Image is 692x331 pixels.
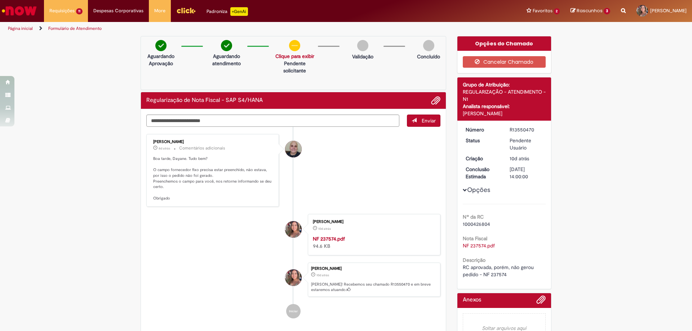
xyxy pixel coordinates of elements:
[422,117,436,124] span: Enviar
[463,56,546,68] button: Cancelar Chamado
[49,7,75,14] span: Requisições
[604,8,610,14] span: 3
[407,115,440,127] button: Enviar
[230,7,248,16] p: +GenAi
[460,166,505,180] dt: Conclusão Estimada
[313,235,433,250] div: 94.6 KB
[463,81,546,88] div: Grupo de Atribuição:
[533,7,553,14] span: Favoritos
[463,88,546,103] div: REGULARIZAÇÃO - ATENDIMENTO - N1
[423,40,434,51] img: img-circle-grey.png
[318,227,331,231] time: 19/09/2025 12:26:50
[146,263,440,297] li: Dayane Macedo Silva Rodrigues
[207,7,248,16] div: Padroniza
[289,40,300,51] img: circle-minus.png
[275,60,314,74] p: Pendente solicitante
[463,242,495,249] a: Download de NF 237574.pdf
[209,53,243,67] p: Aguardando atendimento
[510,137,543,151] div: Pendente Usuário
[463,221,490,227] span: 1000426804
[48,26,102,31] a: Formulário de Atendimento
[417,53,440,60] p: Concluído
[285,221,302,238] div: Dayane Macedo Silva Rodrigues
[510,155,529,162] span: 10d atrás
[5,22,456,35] ul: Trilhas de página
[316,273,329,277] span: 10d atrás
[176,5,196,16] img: click_logo_yellow_360x200.png
[179,145,225,151] small: Comentários adicionais
[431,96,440,105] button: Adicionar anexos
[76,8,83,14] span: 11
[311,267,436,271] div: [PERSON_NAME]
[463,257,485,263] b: Descrição
[457,36,551,51] div: Opções do Chamado
[285,269,302,286] div: Dayane Macedo Silva Rodrigues
[463,110,546,117] div: [PERSON_NAME]
[577,7,603,14] span: Rascunhos
[153,140,273,144] div: [PERSON_NAME]
[463,235,487,242] b: Nota Fiscal
[554,8,560,14] span: 2
[1,4,38,18] img: ServiceNow
[510,126,543,133] div: R13550470
[146,115,399,127] textarea: Digite sua mensagem aqui...
[352,53,373,60] p: Validação
[510,155,529,162] time: 19/09/2025 12:26:52
[155,40,167,51] img: check-circle-green.png
[275,53,314,59] a: Clique para exibir
[463,103,546,110] div: Analista responsável:
[146,127,440,326] ul: Histórico de tíquete
[313,220,433,224] div: [PERSON_NAME]
[316,273,329,277] time: 19/09/2025 12:26:52
[536,295,546,308] button: Adicionar anexos
[460,137,505,144] dt: Status
[159,146,170,151] span: 8d atrás
[8,26,33,31] a: Página inicial
[154,7,165,14] span: More
[463,264,535,278] span: RC aprovada, porém, não gerou pedido - NF 237574
[460,155,505,162] dt: Criação
[221,40,232,51] img: check-circle-green.png
[460,126,505,133] dt: Número
[93,7,143,14] span: Despesas Corporativas
[311,282,436,293] p: [PERSON_NAME]! Recebemos seu chamado R13550470 e em breve estaremos atuando.
[159,146,170,151] time: 22/09/2025 08:32:42
[510,155,543,162] div: 19/09/2025 12:26:52
[463,297,481,303] h2: Anexos
[650,8,687,14] span: [PERSON_NAME]
[318,227,331,231] span: 10d atrás
[463,214,484,220] b: Nº da RC
[153,156,273,201] p: Boa tarde, Dayane. Tudo bem? O campo fornecedor fixo precisa estar preenchido, não estava, por is...
[144,53,178,67] p: Aguardando Aprovação
[285,141,302,157] div: Leonardo Manoel De Souza
[313,236,345,242] a: NF 237574.pdf
[510,166,543,180] div: [DATE] 14:00:00
[146,97,263,104] h2: Regularização de Nota Fiscal - SAP S4/HANA Histórico de tíquete
[357,40,368,51] img: img-circle-grey.png
[571,8,610,14] a: Rascunhos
